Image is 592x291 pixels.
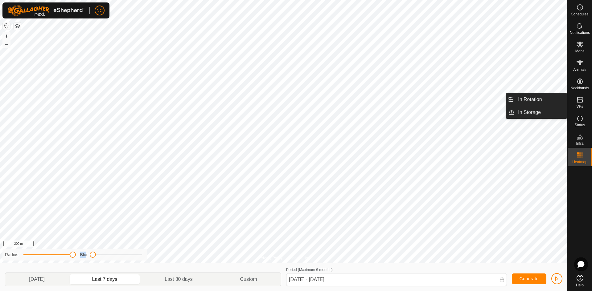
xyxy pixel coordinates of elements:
[7,5,84,16] img: Gallagher Logo
[575,49,584,53] span: Mobs
[5,252,18,258] label: Radius
[576,283,584,287] span: Help
[3,22,10,30] button: Reset Map
[570,86,589,90] span: Neckbands
[576,105,583,108] span: VPs
[240,276,257,283] span: Custom
[97,7,103,14] span: NC
[574,123,585,127] span: Status
[290,255,308,261] a: Contact Us
[571,12,588,16] span: Schedules
[520,276,539,281] span: Generate
[165,276,193,283] span: Last 30 days
[80,252,88,258] label: Blur
[3,32,10,40] button: +
[512,273,546,284] button: Generate
[518,96,542,103] span: In Rotation
[3,40,10,48] button: –
[286,268,333,272] label: Period (Maximum 6 months)
[514,106,567,119] a: In Storage
[576,142,583,145] span: Infra
[92,276,117,283] span: Last 7 days
[518,109,541,116] span: In Storage
[506,93,567,106] li: In Rotation
[572,160,587,164] span: Heatmap
[259,255,282,261] a: Privacy Policy
[568,272,592,289] a: Help
[14,22,21,30] button: Map Layers
[573,68,586,71] span: Animals
[514,93,567,106] a: In Rotation
[29,276,44,283] span: [DATE]
[506,106,567,119] li: In Storage
[570,31,590,34] span: Notifications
